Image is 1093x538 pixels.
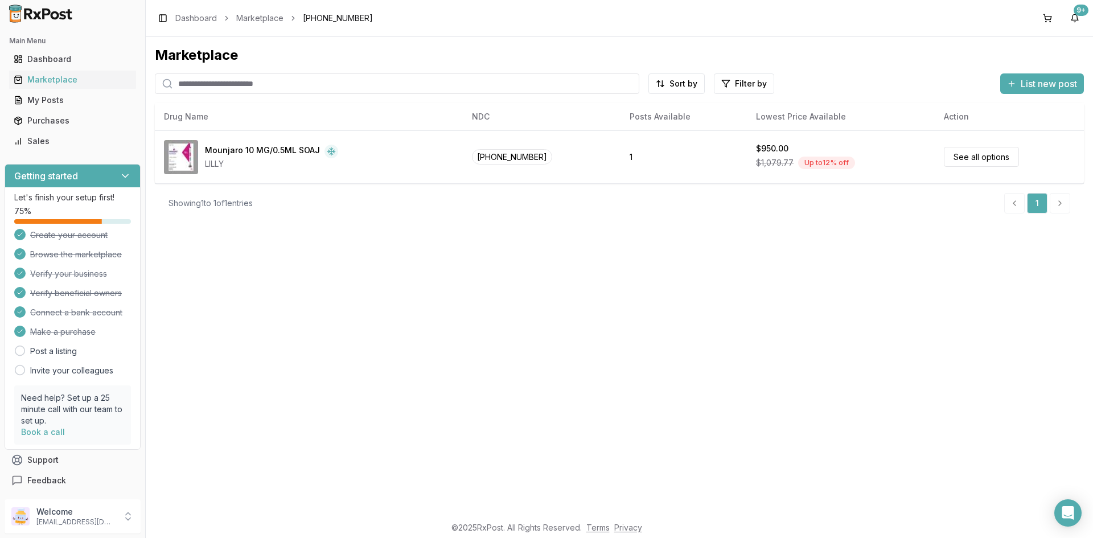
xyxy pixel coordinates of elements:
button: Sort by [648,73,705,94]
span: 75 % [14,206,31,217]
span: Sort by [669,78,697,89]
nav: pagination [1004,193,1070,213]
img: RxPost Logo [5,5,77,23]
div: Dashboard [14,54,132,65]
p: Need help? Set up a 25 minute call with our team to set up. [21,392,124,426]
div: Up to 12 % off [798,157,855,169]
p: [EMAIL_ADDRESS][DOMAIN_NAME] [36,518,116,527]
p: Let's finish your setup first! [14,192,131,203]
div: Sales [14,135,132,147]
a: Book a call [21,427,65,437]
span: Verify your business [30,268,107,280]
button: Support [5,450,141,470]
a: Dashboard [9,49,136,69]
button: Feedback [5,470,141,491]
a: List new post [1000,79,1084,91]
span: $1,079.77 [756,157,794,169]
a: Sales [9,131,136,151]
th: NDC [463,103,621,130]
div: $950.00 [756,143,788,154]
a: 1 [1027,193,1047,213]
a: Marketplace [236,13,283,24]
img: Mounjaro 10 MG/0.5ML SOAJ [164,140,198,174]
div: Marketplace [155,46,1084,64]
button: Filter by [714,73,774,94]
th: Action [935,103,1084,130]
div: LILLY [205,158,338,170]
p: Welcome [36,506,116,518]
button: 9+ [1066,9,1084,27]
th: Drug Name [155,103,463,130]
a: Terms [586,523,610,532]
div: Mounjaro 10 MG/0.5ML SOAJ [205,145,320,158]
img: User avatar [11,507,30,525]
span: Connect a bank account [30,307,122,318]
span: Filter by [735,78,767,89]
button: Marketplace [5,71,141,89]
div: Open Intercom Messenger [1054,499,1082,527]
div: Purchases [14,115,132,126]
span: [PHONE_NUMBER] [472,149,552,165]
a: Invite your colleagues [30,365,113,376]
div: My Posts [14,95,132,106]
a: See all options [944,147,1019,167]
td: 1 [621,130,747,183]
span: Make a purchase [30,326,96,338]
h2: Main Menu [9,36,136,46]
nav: breadcrumb [175,13,373,24]
h3: Getting started [14,169,78,183]
span: Browse the marketplace [30,249,122,260]
th: Lowest Price Available [747,103,935,130]
div: Marketplace [14,74,132,85]
a: Purchases [9,110,136,131]
button: Sales [5,132,141,150]
span: Verify beneficial owners [30,288,122,299]
a: Privacy [614,523,642,532]
div: 9+ [1074,5,1088,16]
div: Showing 1 to 1 of 1 entries [169,198,253,209]
a: Post a listing [30,346,77,357]
button: Purchases [5,112,141,130]
span: List new post [1021,77,1077,91]
th: Posts Available [621,103,747,130]
button: List new post [1000,73,1084,94]
a: Marketplace [9,69,136,90]
span: Create your account [30,229,108,241]
a: Dashboard [175,13,217,24]
span: [PHONE_NUMBER] [303,13,373,24]
a: My Posts [9,90,136,110]
button: Dashboard [5,50,141,68]
button: My Posts [5,91,141,109]
span: Feedback [27,475,66,486]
